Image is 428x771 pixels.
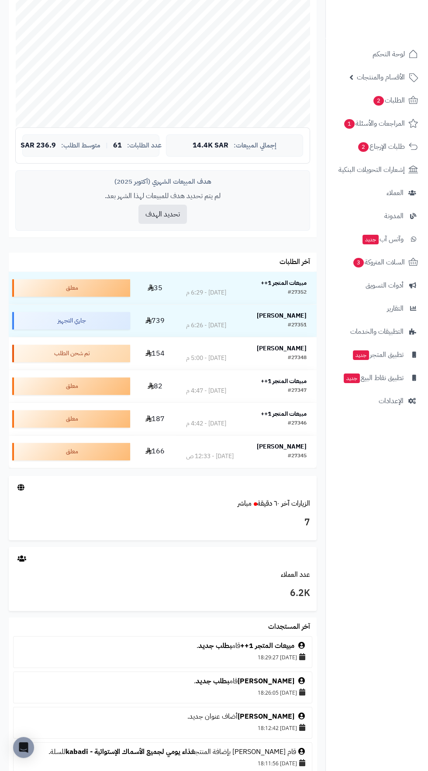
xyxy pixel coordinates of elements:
[18,712,307,722] div: أضاف عنوان جديد.
[22,191,303,201] p: لم يتم تحديد هدف للمبيعات لهذا الشهر بعد.
[288,321,307,330] div: #27351
[373,48,405,60] span: لوحة التحكم
[134,370,176,402] td: 82
[379,395,404,407] span: الإعدادات
[198,641,232,651] a: بطلب جديد
[362,233,404,245] span: وآتس آب
[331,90,423,111] a: الطلبات2
[15,586,310,601] h3: 6.2K
[331,275,423,296] a: أدوات التسويق
[358,142,369,152] span: 2
[18,676,307,686] div: قام .
[288,387,307,395] div: #27347
[331,182,423,203] a: العملاء
[22,177,303,186] div: هدف المبيعات الشهري (أكتوبر 2025)
[331,136,423,157] a: طلبات الإرجاع2
[331,206,423,226] a: المدونة
[12,410,130,428] div: معلق
[18,757,307,769] div: [DATE] 18:11:56
[134,337,176,370] td: 154
[134,305,176,337] td: 739
[21,142,56,150] span: 236.9 SAR
[257,311,307,320] strong: [PERSON_NAME]
[18,686,307,699] div: [DATE] 18:26:05
[186,452,234,461] div: [DATE] - 12:33 ص
[18,641,307,651] div: قام .
[238,498,252,509] small: مباشر
[238,498,310,509] a: الزيارات آخر ٦٠ دقيقةمباشر
[134,272,176,304] td: 35
[138,205,187,224] button: تحديد الهدف
[196,676,229,686] a: بطلب جديد
[261,278,307,288] strong: مبيعات المتجر 1++
[12,345,130,362] div: تم شحن الطلب
[331,367,423,388] a: تطبيق نقاط البيعجديد
[387,302,404,315] span: التقارير
[331,391,423,411] a: الإعدادات
[134,435,176,468] td: 166
[331,298,423,319] a: التقارير
[373,94,405,106] span: الطلبات
[281,569,310,580] a: عدد العملاء
[331,321,423,342] a: التطبيقات والخدمات
[366,279,404,291] span: أدوات التسويق
[61,142,100,149] span: متوسط الطلب:
[127,142,162,149] span: عدد الطلبات:
[18,651,307,663] div: [DATE] 18:29:27
[352,349,404,361] span: تطبيق المتجر
[13,737,34,758] div: Open Intercom Messenger
[353,350,369,360] span: جديد
[257,442,307,451] strong: [PERSON_NAME]
[331,159,423,180] a: إشعارات التحويلات البنكية
[387,187,404,199] span: العملاء
[331,344,423,365] a: تطبيق المتجرجديد
[288,452,307,461] div: #27345
[18,722,307,734] div: [DATE] 18:12:42
[331,229,423,250] a: وآتس آبجديد
[234,142,276,149] span: إجمالي المبيعات:
[338,164,405,176] span: إشعارات التحويلات البنكية
[186,387,226,395] div: [DATE] - 4:47 م
[257,344,307,353] strong: [PERSON_NAME]
[343,372,404,384] span: تطبيق نقاط البيع
[384,210,404,222] span: المدونة
[343,117,405,130] span: المراجعات والأسئلة
[15,515,310,530] h3: 7
[238,711,294,722] a: [PERSON_NAME]
[12,312,130,329] div: جاري التجهيز
[12,443,130,460] div: معلق
[186,321,226,330] div: [DATE] - 6:26 م
[134,403,176,435] td: 187
[240,641,294,651] a: مبيعات المتجر 1++
[369,7,420,26] img: logo-2.png
[12,377,130,395] div: معلق
[331,113,423,134] a: المراجعات والأسئلة1
[362,235,379,244] span: جديد
[288,354,307,363] div: #27348
[261,377,307,386] strong: مبيعات المتجر 1++
[288,288,307,297] div: #27352
[280,258,310,266] h3: آخر الطلبات
[344,374,360,383] span: جديد
[288,419,307,428] div: #27346
[357,71,405,83] span: الأقسام والمنتجات
[352,256,405,268] span: السلات المتروكة
[331,252,423,273] a: السلات المتروكة3
[12,279,130,297] div: معلق
[344,119,355,129] span: 1
[186,354,226,363] div: [DATE] - 5:00 م
[373,96,384,106] span: 2
[18,747,307,757] div: قام [PERSON_NAME] بإضافة المنتج للسلة.
[186,288,226,297] div: [DATE] - 6:29 م
[331,44,423,65] a: لوحة التحكم
[66,747,195,757] a: غذاء يومي لجميع الأسماك الإستوائية - kabadi
[261,409,307,418] strong: مبيعات المتجر 1++
[238,676,294,686] a: [PERSON_NAME]
[268,623,310,631] h3: آخر المستجدات
[353,257,364,268] span: 3
[350,326,404,338] span: التطبيقات والخدمات
[106,142,108,149] span: |
[186,419,226,428] div: [DATE] - 4:42 م
[113,142,122,150] span: 61
[357,140,405,153] span: طلبات الإرجاع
